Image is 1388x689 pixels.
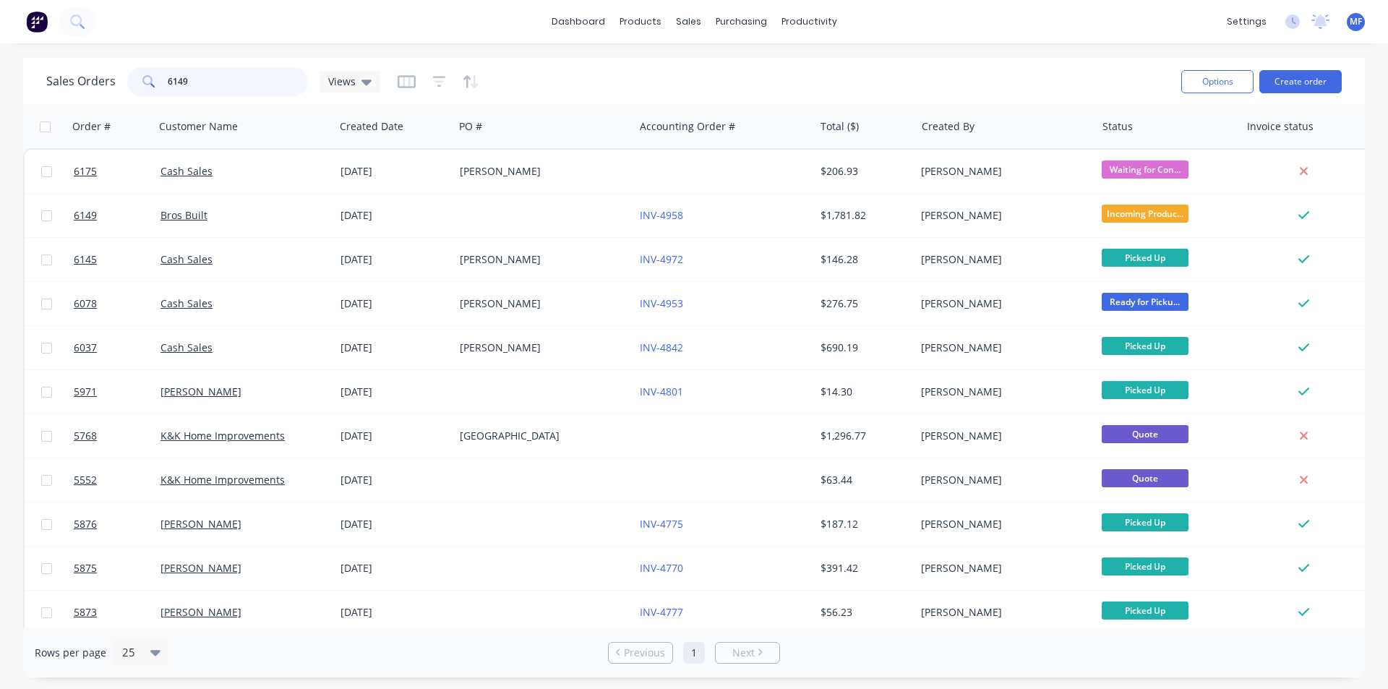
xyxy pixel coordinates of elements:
[544,11,612,33] a: dashboard
[340,296,448,311] div: [DATE]
[26,11,48,33] img: Factory
[1102,381,1188,399] span: Picked Up
[821,385,905,399] div: $14.30
[74,341,97,355] span: 6037
[602,642,786,664] ul: Pagination
[74,502,160,546] a: 5876
[460,252,620,267] div: [PERSON_NAME]
[160,605,241,619] a: [PERSON_NAME]
[921,385,1081,399] div: [PERSON_NAME]
[160,252,213,266] a: Cash Sales
[921,605,1081,620] div: [PERSON_NAME]
[160,517,241,531] a: [PERSON_NAME]
[1350,15,1362,28] span: MF
[74,414,160,458] a: 5768
[921,164,1081,179] div: [PERSON_NAME]
[708,11,774,33] div: purchasing
[1102,425,1188,443] span: Quote
[460,164,620,179] div: [PERSON_NAME]
[340,429,448,443] div: [DATE]
[74,326,160,369] a: 6037
[340,473,448,487] div: [DATE]
[1102,469,1188,487] span: Quote
[640,341,683,354] a: INV-4842
[74,547,160,590] a: 5875
[821,561,905,575] div: $391.42
[74,517,97,531] span: 5876
[46,74,116,88] h1: Sales Orders
[921,517,1081,531] div: [PERSON_NAME]
[1247,119,1314,134] div: Invoice status
[35,646,106,660] span: Rows per page
[821,605,905,620] div: $56.23
[74,208,97,223] span: 6149
[160,296,213,310] a: Cash Sales
[328,74,356,89] span: Views
[821,164,905,179] div: $206.93
[640,385,683,398] a: INV-4801
[74,296,97,311] span: 6078
[74,164,97,179] span: 6175
[640,252,683,266] a: INV-4972
[74,458,160,502] a: 5552
[609,646,672,660] a: Previous page
[160,341,213,354] a: Cash Sales
[74,238,160,281] a: 6145
[821,429,905,443] div: $1,296.77
[1181,70,1254,93] button: Options
[921,429,1081,443] div: [PERSON_NAME]
[340,341,448,355] div: [DATE]
[74,194,160,237] a: 6149
[640,561,683,575] a: INV-4770
[160,164,213,178] a: Cash Sales
[612,11,669,33] div: products
[340,164,448,179] div: [DATE]
[1259,70,1342,93] button: Create order
[74,429,97,443] span: 5768
[340,208,448,223] div: [DATE]
[821,296,905,311] div: $276.75
[921,561,1081,575] div: [PERSON_NAME]
[640,605,683,619] a: INV-4777
[640,208,683,222] a: INV-4958
[1102,513,1188,531] span: Picked Up
[716,646,779,660] a: Next page
[72,119,111,134] div: Order #
[921,252,1081,267] div: [PERSON_NAME]
[921,341,1081,355] div: [PERSON_NAME]
[74,385,97,399] span: 5971
[74,473,97,487] span: 5552
[1102,205,1188,223] span: Incoming Produc...
[340,517,448,531] div: [DATE]
[74,150,160,193] a: 6175
[821,341,905,355] div: $690.19
[921,208,1081,223] div: [PERSON_NAME]
[74,561,97,575] span: 5875
[340,385,448,399] div: [DATE]
[624,646,665,660] span: Previous
[1102,293,1188,311] span: Ready for Picku...
[460,341,620,355] div: [PERSON_NAME]
[74,591,160,634] a: 5873
[774,11,844,33] div: productivity
[669,11,708,33] div: sales
[160,208,207,222] a: Bros Built
[74,370,160,414] a: 5971
[732,646,755,660] span: Next
[640,517,683,531] a: INV-4775
[821,473,905,487] div: $63.44
[821,208,905,223] div: $1,781.82
[921,296,1081,311] div: [PERSON_NAME]
[921,473,1081,487] div: [PERSON_NAME]
[640,119,735,134] div: Accounting Order #
[1102,119,1133,134] div: Status
[821,517,905,531] div: $187.12
[1102,602,1188,620] span: Picked Up
[1102,337,1188,355] span: Picked Up
[160,561,241,575] a: [PERSON_NAME]
[1102,557,1188,575] span: Picked Up
[159,119,238,134] div: Customer Name
[821,119,859,134] div: Total ($)
[74,282,160,325] a: 6078
[74,605,97,620] span: 5873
